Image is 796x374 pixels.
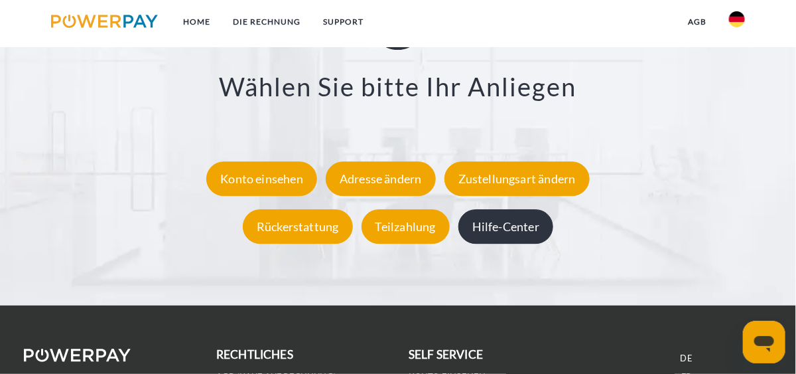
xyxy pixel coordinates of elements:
[243,210,353,244] div: Rückerstattung
[358,220,453,234] a: Teilzahlung
[326,162,436,197] div: Adresse ändern
[729,11,745,27] img: de
[312,10,375,34] a: SUPPORT
[362,210,450,244] div: Teilzahlung
[56,71,740,103] h3: Wählen Sie bitte Ihr Anliegen
[455,220,557,234] a: Hilfe-Center
[322,172,439,187] a: Adresse ändern
[444,162,590,197] div: Zustellungsart ändern
[216,347,293,361] b: rechtliches
[743,321,785,363] iframe: Schaltfläche zum Öffnen des Messaging-Fensters
[222,10,312,34] a: DIE RECHNUNG
[441,172,593,187] a: Zustellungsart ändern
[51,15,158,28] img: logo-powerpay.svg
[206,162,317,197] div: Konto einsehen
[203,172,320,187] a: Konto einsehen
[458,210,553,244] div: Hilfe-Center
[239,220,356,234] a: Rückerstattung
[681,353,693,364] a: DE
[677,10,718,34] a: agb
[24,349,131,362] img: logo-powerpay-white.svg
[172,10,222,34] a: Home
[409,347,483,361] b: self service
